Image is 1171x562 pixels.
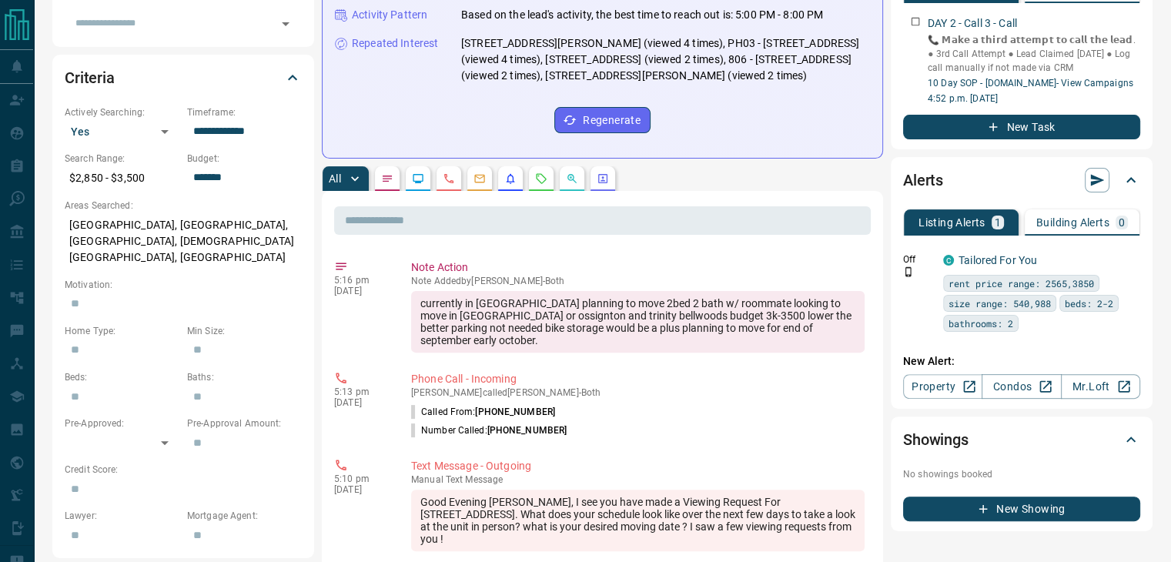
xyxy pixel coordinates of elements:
[535,172,547,185] svg: Requests
[411,387,865,398] p: [PERSON_NAME] called [PERSON_NAME]-Both
[334,473,388,484] p: 5:10 pm
[329,173,341,184] p: All
[65,65,115,90] h2: Criteria
[995,217,1001,228] p: 1
[949,296,1051,311] span: size range: 540,988
[566,172,578,185] svg: Opportunities
[411,371,865,387] p: Phone Call - Incoming
[65,199,302,212] p: Areas Searched:
[1119,217,1125,228] p: 0
[187,152,302,166] p: Budget:
[411,276,865,286] p: Note Added by [PERSON_NAME]-Both
[187,370,302,384] p: Baths:
[65,166,179,191] p: $2,850 - $3,500
[487,425,567,436] span: [PHONE_NUMBER]
[412,172,424,185] svg: Lead Browsing Activity
[65,59,302,96] div: Criteria
[903,353,1140,370] p: New Alert:
[187,509,302,523] p: Mortgage Agent:
[903,253,934,266] p: Off
[949,276,1094,291] span: rent price range: 2565,3850
[65,324,179,338] p: Home Type:
[334,286,388,296] p: [DATE]
[1061,374,1140,399] a: Mr.Loft
[334,484,388,495] p: [DATE]
[443,172,455,185] svg: Calls
[411,474,865,485] p: Text Message
[65,105,179,119] p: Actively Searching:
[928,92,1140,105] p: 4:52 p.m. [DATE]
[903,162,1140,199] div: Alerts
[411,474,443,485] span: manual
[554,107,651,133] button: Regenerate
[65,416,179,430] p: Pre-Approved:
[461,7,823,23] p: Based on the lead's activity, the best time to reach out is: 5:00 PM - 8:00 PM
[903,421,1140,458] div: Showings
[473,172,486,185] svg: Emails
[903,374,982,399] a: Property
[411,423,567,437] p: Number Called:
[65,212,302,270] p: [GEOGRAPHIC_DATA], [GEOGRAPHIC_DATA], [GEOGRAPHIC_DATA], [DEMOGRAPHIC_DATA][GEOGRAPHIC_DATA], [GE...
[928,15,1017,32] p: DAY 2 - Call 3 - Call
[504,172,517,185] svg: Listing Alerts
[959,254,1037,266] a: Tailored For You
[943,255,954,266] div: condos.ca
[903,168,943,192] h2: Alerts
[65,370,179,384] p: Beds:
[1036,217,1109,228] p: Building Alerts
[982,374,1061,399] a: Condos
[352,7,427,23] p: Activity Pattern
[411,291,865,353] div: currently in [GEOGRAPHIC_DATA] planning to move 2bed 2 bath w/ roommate looking to move in [GEOGR...
[597,172,609,185] svg: Agent Actions
[903,266,914,277] svg: Push Notification Only
[352,35,438,52] p: Repeated Interest
[949,316,1013,331] span: bathrooms: 2
[65,119,179,144] div: Yes
[928,78,1133,89] a: 10 Day SOP - [DOMAIN_NAME]- View Campaigns
[381,172,393,185] svg: Notes
[411,458,865,474] p: Text Message - Outgoing
[928,33,1140,75] p: 📞 𝗠𝗮𝗸𝗲 𝗮 𝘁𝗵𝗶𝗿𝗱 𝗮𝘁𝘁𝗲𝗺𝗽𝘁 𝘁𝗼 𝗰𝗮𝗹𝗹 𝘁𝗵𝗲 𝗹𝗲𝗮𝗱. ● 3rd Call Attempt ● Lead Claimed [DATE] ● Log call manu...
[187,324,302,338] p: Min Size:
[187,416,302,430] p: Pre-Approval Amount:
[334,397,388,408] p: [DATE]
[461,35,870,84] p: [STREET_ADDRESS][PERSON_NAME] (viewed 4 times), PH03 - [STREET_ADDRESS] (viewed 4 times), [STREET...
[334,386,388,397] p: 5:13 pm
[65,278,302,292] p: Motivation:
[903,467,1140,481] p: No showings booked
[411,490,865,551] div: Good Evening [PERSON_NAME], I see you have made a Viewing Request For [STREET_ADDRESS]. What does...
[65,463,302,477] p: Credit Score:
[65,152,179,166] p: Search Range:
[65,509,179,523] p: Lawyer:
[1065,296,1113,311] span: beds: 2-2
[903,497,1140,521] button: New Showing
[903,427,969,452] h2: Showings
[411,405,555,419] p: Called From:
[334,275,388,286] p: 5:16 pm
[187,105,302,119] p: Timeframe:
[475,406,555,417] span: [PHONE_NUMBER]
[411,259,865,276] p: Note Action
[918,217,985,228] p: Listing Alerts
[903,115,1140,139] button: New Task
[275,13,296,35] button: Open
